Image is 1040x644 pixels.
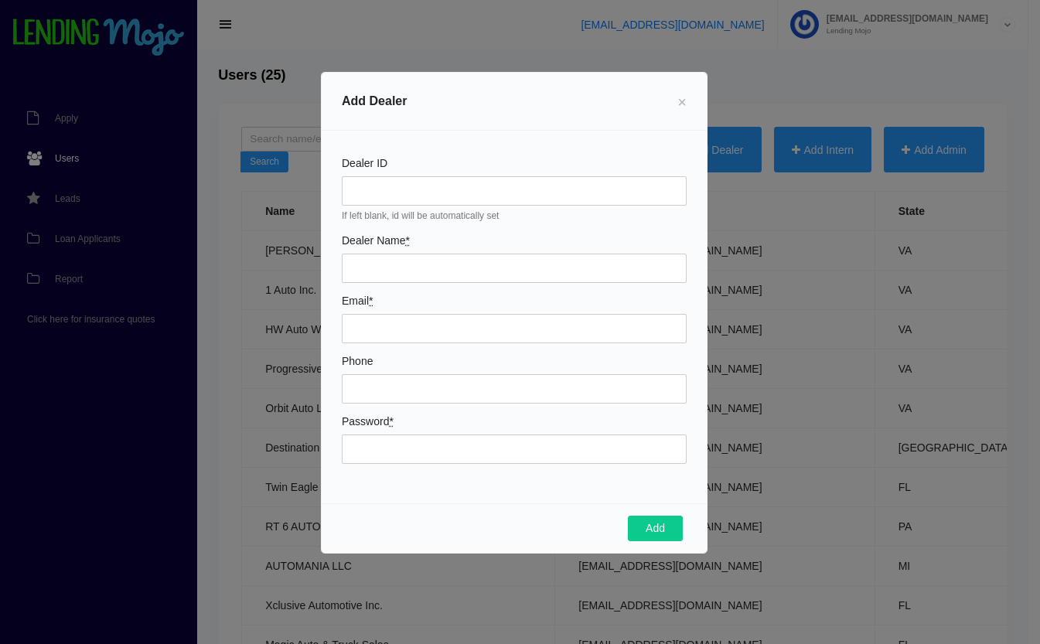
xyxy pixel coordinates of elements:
[677,94,687,111] span: ×
[369,295,373,307] abbr: required
[665,80,699,123] button: Close
[342,92,407,111] h5: Add Dealer
[342,356,373,366] label: Phone
[342,209,687,223] small: If left blank, id will be automatically set
[405,234,409,247] abbr: required
[342,416,394,427] label: Password
[342,235,410,246] label: Dealer Name
[628,516,683,542] button: Add
[342,295,373,306] label: Email
[342,158,387,169] label: Dealer ID
[389,415,393,428] abbr: required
